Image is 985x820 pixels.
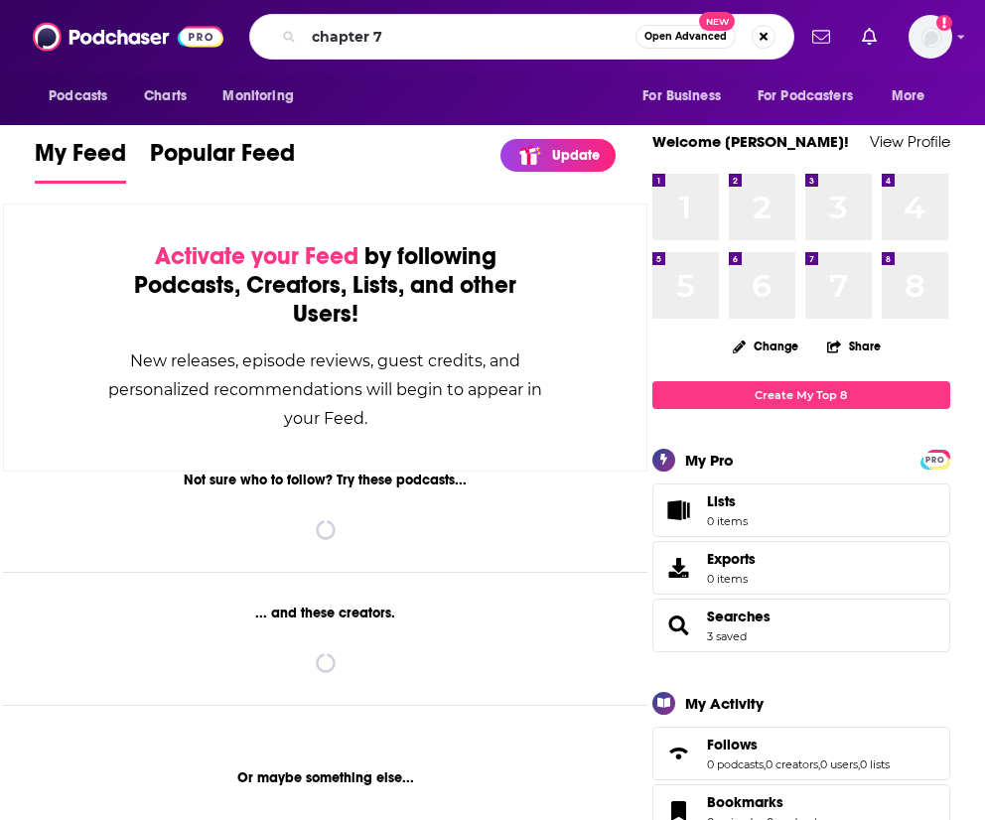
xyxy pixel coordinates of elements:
span: For Podcasters [758,82,853,110]
span: Follows [652,727,950,780]
a: Searches [707,608,771,625]
a: Follows [659,740,699,767]
a: 3 saved [707,629,747,643]
span: , [818,757,820,771]
button: Change [721,334,810,358]
a: Follows [707,736,890,753]
span: Popular Feed [150,138,295,180]
a: 0 creators [766,757,818,771]
span: Lists [707,492,736,510]
button: open menu [878,77,950,115]
img: Podchaser - Follow, Share and Rate Podcasts [33,18,223,56]
span: Exports [707,550,756,568]
div: My Activity [685,694,764,713]
span: Activate your Feed [155,241,358,271]
a: Searches [659,612,699,639]
span: Exports [659,554,699,582]
button: open menu [209,77,319,115]
span: 0 items [707,572,756,586]
a: Show notifications dropdown [854,20,885,54]
span: Bookmarks [707,793,783,811]
a: My Feed [35,138,126,184]
div: ... and these creators. [3,605,647,621]
a: Welcome [PERSON_NAME]! [652,132,849,151]
a: Update [500,139,616,172]
span: For Business [642,82,721,110]
button: open menu [629,77,746,115]
a: Popular Feed [150,138,295,184]
a: Show notifications dropdown [804,20,838,54]
span: Logged in as GregKubie [909,15,952,59]
button: Show profile menu [909,15,952,59]
div: My Pro [685,451,734,470]
span: 0 items [707,514,748,528]
a: View Profile [870,132,950,151]
span: Open Advanced [644,32,727,42]
a: 0 users [820,757,858,771]
button: open menu [35,77,133,115]
span: PRO [923,453,947,468]
input: Search podcasts, credits, & more... [304,21,635,53]
div: Or maybe something else... [3,769,647,786]
a: Bookmarks [707,793,823,811]
span: Monitoring [222,82,293,110]
span: Searches [652,599,950,652]
div: New releases, episode reviews, guest credits, and personalized recommendations will begin to appe... [103,346,547,433]
span: Podcasts [49,82,107,110]
span: , [764,757,766,771]
a: Charts [131,77,199,115]
p: Update [552,147,600,164]
button: Open AdvancedNew [635,25,736,49]
button: open menu [745,77,882,115]
span: Follows [707,736,758,753]
div: Search podcasts, credits, & more... [249,14,794,60]
button: Share [826,327,882,365]
a: 0 lists [860,757,890,771]
a: Lists [652,483,950,537]
span: Charts [144,82,187,110]
span: Lists [659,496,699,524]
img: User Profile [909,15,952,59]
a: 0 podcasts [707,757,764,771]
div: by following Podcasts, Creators, Lists, and other Users! [103,242,547,329]
a: Create My Top 8 [652,381,950,408]
span: My Feed [35,138,126,180]
span: New [699,12,735,31]
span: Lists [707,492,748,510]
svg: Add a profile image [936,15,952,31]
span: , [858,757,860,771]
a: PRO [923,451,947,466]
div: Not sure who to follow? Try these podcasts... [3,472,647,488]
a: Exports [652,541,950,595]
span: More [892,82,925,110]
